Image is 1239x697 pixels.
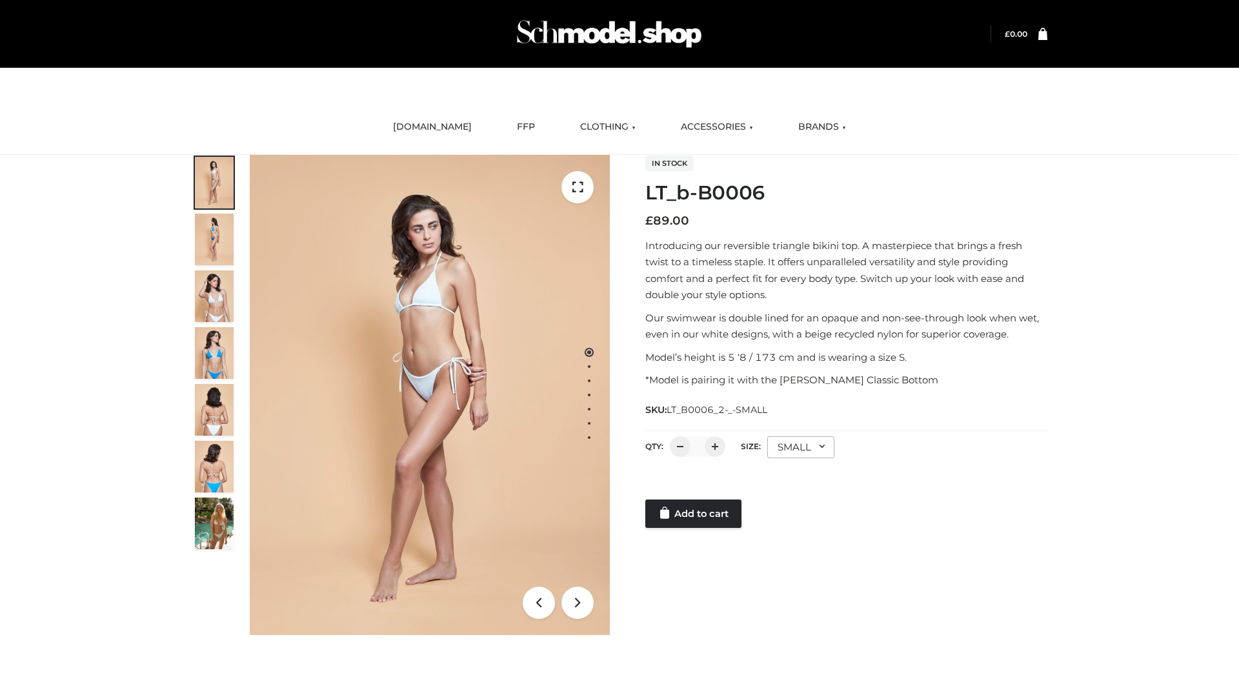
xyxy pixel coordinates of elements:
[383,113,481,141] a: [DOMAIN_NAME]
[645,372,1047,389] p: *Model is pairing it with the [PERSON_NAME] Classic Bottom
[512,8,706,59] img: Schmodel Admin 964
[645,349,1047,366] p: Model’s height is 5 ‘8 / 173 cm and is wearing a size S.
[1005,29,1027,39] bdi: 0.00
[645,441,663,451] label: QTY:
[195,327,234,379] img: ArielClassicBikiniTop_CloudNine_AzureSky_OW114ECO_4-scaled.jpg
[645,214,689,228] bdi: 89.00
[570,113,645,141] a: CLOTHING
[1005,29,1010,39] span: £
[645,156,694,171] span: In stock
[507,113,545,141] a: FFP
[789,113,856,141] a: BRANDS
[195,441,234,492] img: ArielClassicBikiniTop_CloudNine_AzureSky_OW114ECO_8-scaled.jpg
[645,500,741,528] a: Add to cart
[645,214,653,228] span: £
[645,310,1047,343] p: Our swimwear is double lined for an opaque and non-see-through look when wet, even in our white d...
[195,270,234,322] img: ArielClassicBikiniTop_CloudNine_AzureSky_OW114ECO_3-scaled.jpg
[741,441,761,451] label: Size:
[195,157,234,208] img: ArielClassicBikiniTop_CloudNine_AzureSky_OW114ECO_1-scaled.jpg
[195,214,234,265] img: ArielClassicBikiniTop_CloudNine_AzureSky_OW114ECO_2-scaled.jpg
[671,113,763,141] a: ACCESSORIES
[195,384,234,436] img: ArielClassicBikiniTop_CloudNine_AzureSky_OW114ECO_7-scaled.jpg
[645,402,769,418] span: SKU:
[250,155,610,635] img: ArielClassicBikiniTop_CloudNine_AzureSky_OW114ECO_1
[645,181,1047,205] h1: LT_b-B0006
[1005,29,1027,39] a: £0.00
[767,436,834,458] div: SMALL
[667,404,767,416] span: LT_B0006_2-_-SMALL
[645,237,1047,303] p: Introducing our reversible triangle bikini top. A masterpiece that brings a fresh twist to a time...
[195,498,234,549] img: Arieltop_CloudNine_AzureSky2.jpg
